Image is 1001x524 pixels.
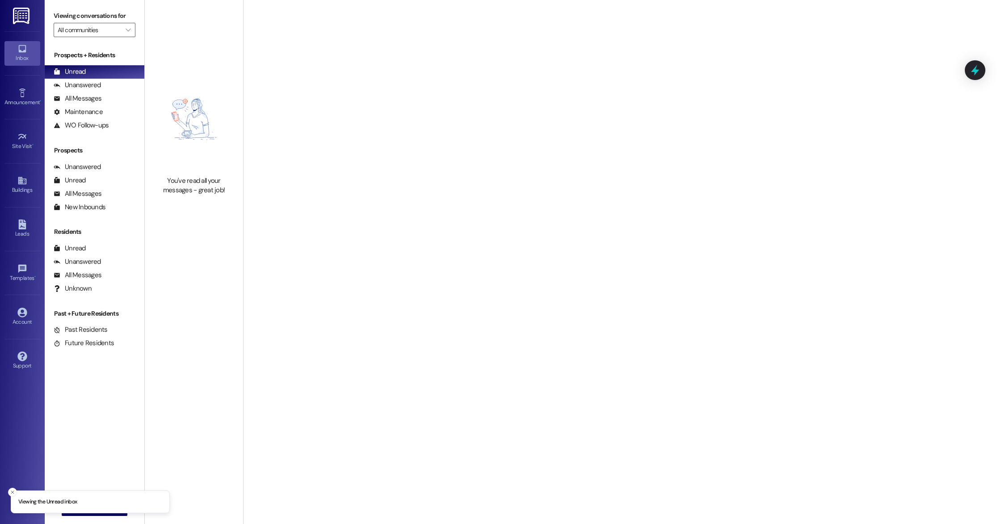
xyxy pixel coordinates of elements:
[4,261,40,285] a: Templates •
[45,51,144,60] div: Prospects + Residents
[45,146,144,155] div: Prospects
[54,9,135,23] label: Viewing conversations for
[45,227,144,237] div: Residents
[13,8,31,24] img: ResiDesk Logo
[4,41,40,65] a: Inbox
[155,176,233,195] div: You've read all your messages - great job!
[54,203,105,212] div: New Inbounds
[40,98,41,104] span: •
[54,162,101,172] div: Unanswered
[155,67,233,171] img: empty-state
[54,325,108,334] div: Past Residents
[8,488,17,497] button: Close toast
[54,270,101,280] div: All Messages
[54,80,101,90] div: Unanswered
[18,498,77,506] p: Viewing the Unread inbox
[54,284,92,293] div: Unknown
[126,26,130,34] i: 
[34,274,36,280] span: •
[54,189,101,199] div: All Messages
[4,349,40,373] a: Support
[54,176,86,185] div: Unread
[54,94,101,103] div: All Messages
[54,244,86,253] div: Unread
[4,173,40,197] a: Buildings
[4,217,40,241] a: Leads
[54,67,86,76] div: Unread
[54,121,109,130] div: WO Follow-ups
[32,142,34,148] span: •
[54,257,101,266] div: Unanswered
[54,338,114,348] div: Future Residents
[4,305,40,329] a: Account
[4,129,40,153] a: Site Visit •
[58,23,121,37] input: All communities
[54,107,103,117] div: Maintenance
[45,309,144,318] div: Past + Future Residents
